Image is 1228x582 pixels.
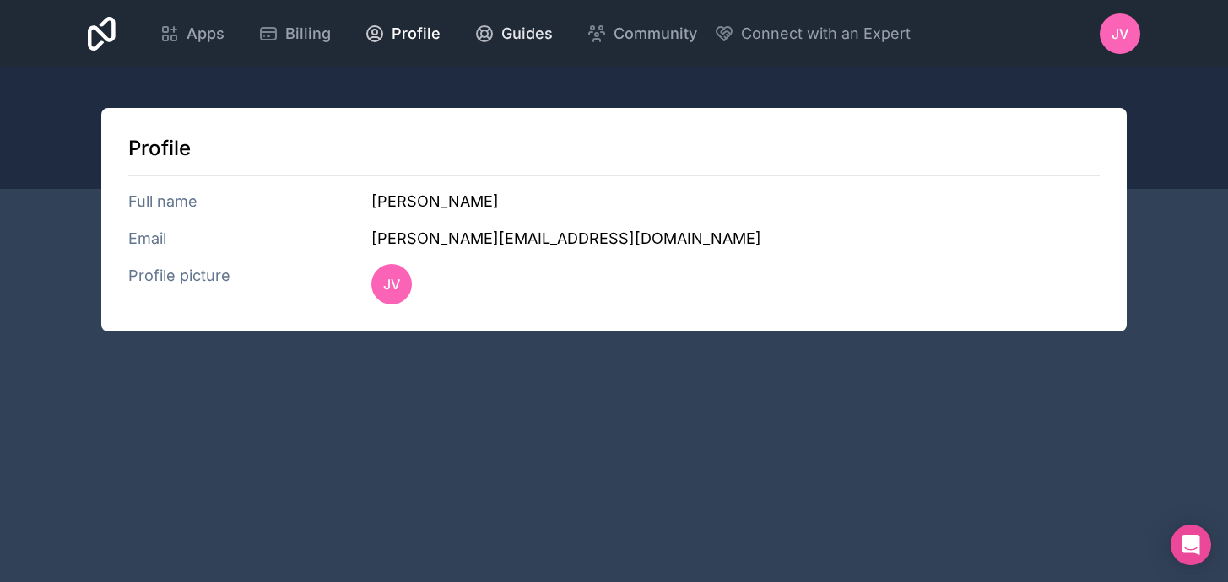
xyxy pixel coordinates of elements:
h1: Profile [128,135,1100,162]
span: JV [383,274,400,294]
span: Community [614,22,697,46]
h3: [PERSON_NAME][EMAIL_ADDRESS][DOMAIN_NAME] [371,227,1100,251]
span: Apps [187,22,225,46]
h3: Full name [128,190,371,213]
span: Profile [392,22,441,46]
h3: Email [128,227,371,251]
span: Billing [285,22,331,46]
div: Open Intercom Messenger [1171,525,1211,565]
button: Connect with an Expert [714,22,911,46]
a: Community [573,15,711,52]
a: Guides [461,15,566,52]
a: Billing [245,15,344,52]
a: Profile [351,15,454,52]
h3: Profile picture [128,264,371,304]
a: Apps [146,15,238,52]
span: Guides [501,22,553,46]
span: Connect with an Expert [741,22,911,46]
span: JV [1112,24,1128,44]
h3: [PERSON_NAME] [371,190,1100,213]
